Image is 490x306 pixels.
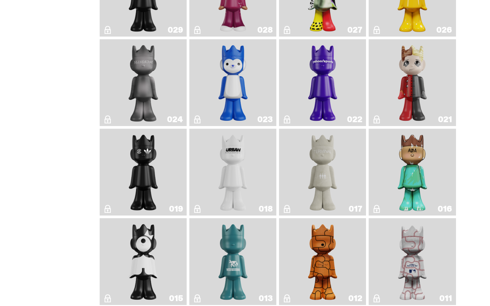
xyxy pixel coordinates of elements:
a: Terminal 27 [283,131,362,213]
img: Alchemist [120,42,166,123]
div: 024 [167,115,183,123]
div: 023 [257,115,272,123]
a: ALBA [373,131,452,213]
img: Year of the Dragon [126,131,161,213]
div: 016 [438,205,452,213]
div: 026 [436,26,452,34]
div: 015 [169,294,183,302]
img: Yahoo! [305,42,340,123]
a: Baseball [373,221,452,302]
div: 011 [439,294,452,302]
a: Magic Man [373,42,452,123]
div: 021 [438,115,452,123]
img: Baseball [395,221,430,302]
a: Squish [193,42,272,123]
a: U.N. (Black & White) [193,131,272,213]
div: 012 [348,294,362,302]
div: 018 [259,205,272,213]
img: Basketball [305,221,340,302]
img: U.N. (Black & White) [215,131,251,213]
img: ALBA [395,131,430,213]
div: 029 [168,26,183,34]
div: 022 [347,115,362,123]
a: Basketball [283,221,362,302]
img: Terminal 27 [305,131,340,213]
a: Quest [104,221,183,302]
img: Squish [215,42,251,123]
div: 028 [257,26,272,34]
img: Magic Man [395,42,430,123]
img: Quest [126,221,161,302]
div: 019 [169,205,183,213]
a: Alchemist [104,42,183,123]
div: 013 [259,294,272,302]
a: Yahoo! [283,42,362,123]
div: 017 [349,205,362,213]
img: Trash [215,221,251,302]
a: Year of the Dragon [104,131,183,213]
div: 027 [347,26,362,34]
a: Trash [193,221,272,302]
